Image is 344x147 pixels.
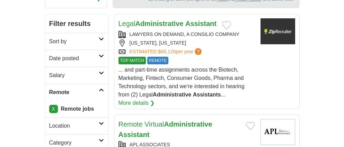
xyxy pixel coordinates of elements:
[45,14,108,33] h2: Filter results
[135,20,183,27] strong: Administrative
[49,88,99,97] h2: Remote
[61,106,94,112] strong: Remote jobs
[164,120,212,128] strong: Administrative
[118,20,217,27] a: LegalAdministrative Assistant
[49,122,99,130] h2: Location
[158,49,176,54] span: $65,120
[45,33,108,50] a: Sort by
[195,48,202,55] span: ?
[118,99,155,107] a: More details ❯
[118,120,212,138] a: Remote VirtualAdministrative Assistant
[49,139,99,147] h2: Category
[130,48,203,55] a: ESTIMATED:$65,120per year?
[261,18,295,44] img: Company logo
[118,57,146,64] span: TOP MATCH
[45,50,108,67] a: Date posted
[49,105,58,113] a: X
[45,117,108,134] a: Location
[49,54,99,63] h2: Date posted
[118,39,255,47] div: [US_STATE], [US_STATE]
[45,67,108,84] a: Salary
[118,131,150,138] strong: Assistant
[246,122,255,130] button: Add to favorite jobs
[153,92,191,98] strong: Administrative
[147,57,168,64] span: REMOTE
[193,92,221,98] strong: Assistants
[185,20,217,27] strong: Assistant
[49,37,99,46] h2: Sort by
[45,84,108,101] a: Remote
[261,119,295,145] img: Company logo
[118,67,245,98] span: ... and part-time assignments across the Biotech, Marketing, Fintech, Consumer Goods, Pharma and ...
[222,21,231,29] button: Add to favorite jobs
[118,31,255,38] div: LAWYERS ON DEMAND, A CONSILIO COMPANY
[49,71,99,80] h2: Salary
